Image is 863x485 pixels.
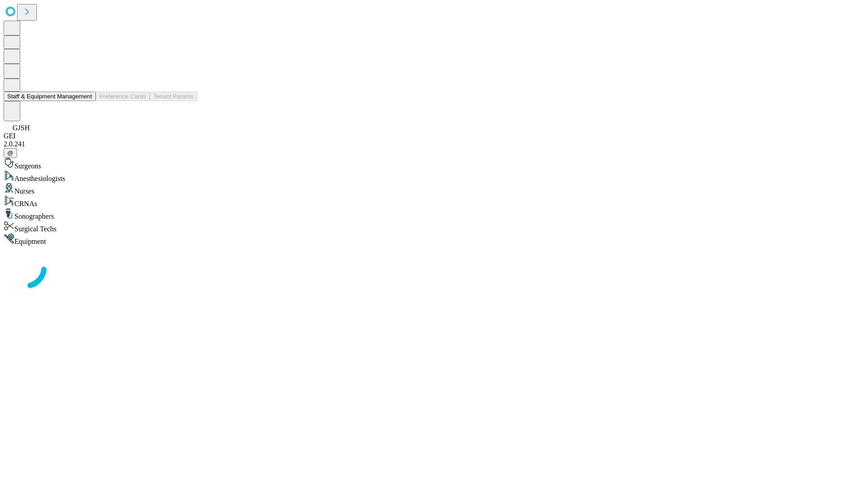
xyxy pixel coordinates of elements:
[4,170,859,183] div: Anesthesiologists
[150,92,197,101] button: Tenant Params
[4,158,859,170] div: Surgeons
[4,148,17,158] button: @
[4,195,859,208] div: CRNAs
[4,92,96,101] button: Staff & Equipment Management
[4,132,859,140] div: GEI
[4,140,859,148] div: 2.0.241
[13,124,30,132] span: GJSH
[4,208,859,220] div: Sonographers
[4,220,859,233] div: Surgical Techs
[7,150,13,156] span: @
[96,92,150,101] button: Preference Cards
[4,233,859,246] div: Equipment
[4,183,859,195] div: Nurses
